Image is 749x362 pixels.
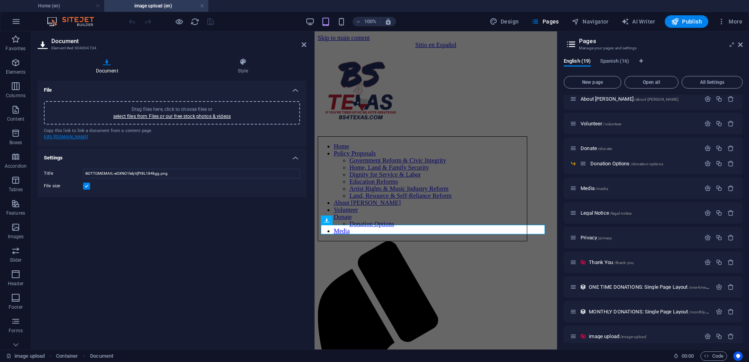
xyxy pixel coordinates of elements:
div: Settings [704,210,711,216]
div: Settings [704,96,711,102]
div: Settings [704,185,711,192]
nav: breadcrumb [56,351,113,361]
div: Settings [704,259,711,266]
p: Boxes [9,139,22,146]
div: Duplicate [716,96,722,102]
span: Click to open page [589,259,634,265]
div: Privacy/privacy [578,235,700,240]
div: This layout is used as a template for all items (e.g. a blog post) of this collection. The conten... [580,284,586,290]
button: AI Writer [618,15,659,28]
div: Duplicate [716,210,722,216]
div: Volunteer/volunteer [578,121,700,126]
span: /thank-you [614,261,634,265]
h3: Element #ed-904004734 [51,45,291,52]
div: Remove [727,333,734,340]
div: Media/media [578,186,700,191]
div: Remove [727,185,734,192]
span: Click to open page [581,96,678,102]
p: Footer [9,304,23,310]
p: Columns [6,92,25,99]
span: All Settings [685,80,739,85]
div: Duplicate [716,160,722,167]
div: Language Tabs [564,58,743,73]
button: All Settings [682,76,743,89]
a: Skip to main content [3,3,55,10]
h2: Document [51,38,306,45]
span: /donation-options [631,162,663,166]
div: Remove [727,308,734,315]
i: Reload page [190,17,199,26]
button: Click here to leave preview mode and continue editing [174,17,184,26]
p: Slider [10,257,22,263]
p: Header [8,281,24,287]
label: Title [44,169,83,178]
span: Spanish (16) [600,56,629,67]
div: Settings [716,284,722,290]
div: Donate/donate [578,146,700,151]
div: Design (Ctrl+Alt+Y) [487,15,522,28]
div: Duplicate [716,120,722,127]
span: Pages [531,18,559,25]
i: On resize automatically adjust zoom level to fit chosen device. [385,18,392,25]
div: This layout is used as a template for all items (e.g. a blog post) of this collection. The conten... [580,308,586,315]
h4: File [38,81,306,95]
span: Drag files here, click to choose files or [113,107,231,119]
div: MONTHLY DONATIONS: Single Page Layout/monthly-donations-item [586,309,712,314]
span: /about-[PERSON_NAME] [634,97,679,101]
span: English (19) [564,56,591,67]
span: : [687,353,688,359]
div: Duplicate [716,333,722,340]
button: Pages [528,15,562,28]
h6: Session time [673,351,694,361]
span: Click to open page [589,333,646,339]
button: Design [487,15,522,28]
a: select files from Files or our free stock photos & videos [113,114,231,119]
h2: Pages [579,38,743,45]
span: AI Writer [621,18,655,25]
span: /privacy [598,236,612,240]
button: Navigator [568,15,612,28]
span: /legal-notice [610,211,632,215]
span: Click to open page [590,161,663,167]
span: Click to select. Double-click to edit [56,351,78,361]
h3: Manage your pages and settings [579,45,727,52]
div: Remove [727,120,734,127]
div: Remove [727,284,734,290]
div: Remove [727,160,734,167]
p: Tables [9,186,23,193]
button: New page [564,76,621,89]
div: Settings [704,234,711,241]
div: Duplicate [716,259,722,266]
div: Thank You/thank-you [586,260,700,265]
button: More [715,15,745,28]
button: Open all [624,76,678,89]
div: Settings [704,333,711,340]
div: ONE TIME DONATIONS: Single Page Layout/one-time-donations-single-page-layout [586,284,712,290]
div: Duplicate [716,185,722,192]
span: /donate [598,147,612,151]
span: Click to open page [589,309,733,315]
div: Remove [727,234,734,241]
span: /monthly-donations-item [689,310,733,314]
span: Navigator [572,18,609,25]
a: [URL][DOMAIN_NAME] [44,134,89,139]
div: Donation Options/donation-options [588,161,700,166]
h6: 100% [364,17,377,26]
div: Remove [727,210,734,216]
h4: Settings [38,148,306,163]
span: 00 00 [682,351,694,361]
span: Click to open page [581,235,612,241]
button: Code [700,351,727,361]
div: About [PERSON_NAME]/about-[PERSON_NAME] [578,96,700,101]
h4: image upload (en) [104,2,208,10]
p: Images [8,233,24,240]
h4: Style [179,58,306,74]
div: Settings [704,145,711,152]
div: Settings [704,160,711,167]
button: reload [190,17,199,26]
span: /image-upload [620,335,646,339]
p: Content [7,116,24,122]
h4: Document [38,58,179,74]
div: Remove [727,96,734,102]
div: Remove [727,259,734,266]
